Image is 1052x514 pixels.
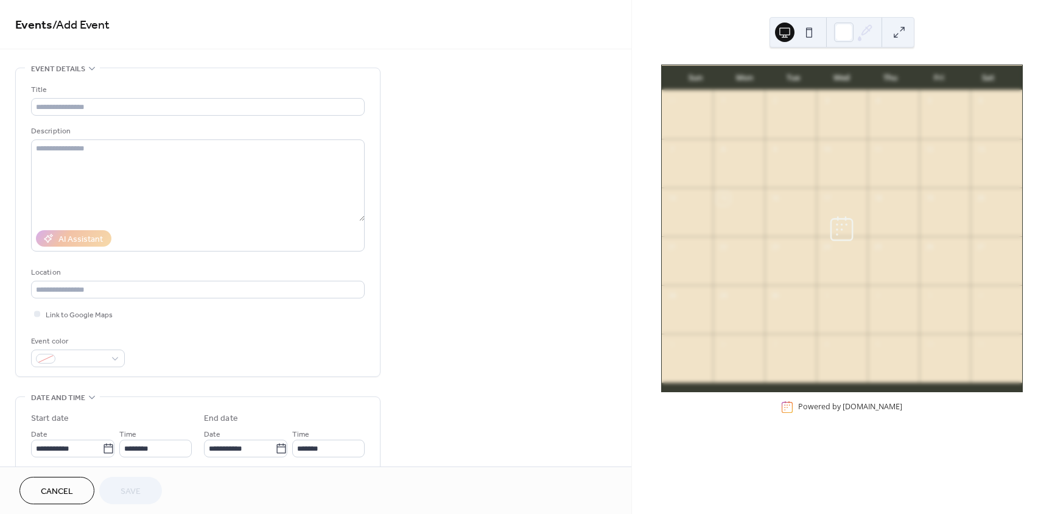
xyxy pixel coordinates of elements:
[31,392,85,404] span: Date and time
[665,338,679,351] div: 5
[871,338,885,351] div: 9
[46,309,113,322] span: Link to Google Maps
[717,143,730,157] div: 8
[915,66,964,90] div: Fri
[923,94,936,108] div: 5
[769,66,818,90] div: Tue
[974,241,987,254] div: 27
[31,125,362,138] div: Description
[820,241,833,254] div: 24
[665,192,679,205] div: 14
[665,94,679,108] div: 31
[717,94,730,108] div: 1
[204,412,238,425] div: End date
[768,241,782,254] div: 23
[974,289,987,303] div: 4
[717,241,730,254] div: 22
[820,143,833,157] div: 10
[768,338,782,351] div: 7
[717,289,730,303] div: 29
[923,289,936,303] div: 3
[768,192,782,205] div: 16
[720,66,769,90] div: Mon
[923,338,936,351] div: 10
[974,192,987,205] div: 20
[964,66,1012,90] div: Sat
[717,192,730,205] div: 15
[15,13,52,37] a: Events
[717,338,730,351] div: 6
[41,485,73,498] span: Cancel
[871,241,885,254] div: 25
[19,477,94,504] button: Cancel
[923,241,936,254] div: 26
[974,338,987,351] div: 11
[119,428,136,441] span: Time
[672,66,720,90] div: Sun
[843,401,902,412] a: [DOMAIN_NAME]
[31,412,69,425] div: Start date
[31,266,362,279] div: Location
[820,338,833,351] div: 8
[871,143,885,157] div: 11
[768,289,782,303] div: 30
[820,289,833,303] div: 1
[820,192,833,205] div: 17
[798,401,902,412] div: Powered by
[665,289,679,303] div: 28
[31,63,85,76] span: Event details
[292,428,309,441] span: Time
[866,66,915,90] div: Thu
[871,289,885,303] div: 2
[923,143,936,157] div: 12
[31,335,122,348] div: Event color
[768,143,782,157] div: 9
[31,83,362,96] div: Title
[204,428,220,441] span: Date
[974,94,987,108] div: 6
[52,13,110,37] span: / Add Event
[974,143,987,157] div: 13
[820,94,833,108] div: 3
[871,192,885,205] div: 18
[665,143,679,157] div: 7
[768,94,782,108] div: 2
[818,66,866,90] div: Wed
[31,428,47,441] span: Date
[665,241,679,254] div: 21
[871,94,885,108] div: 4
[923,192,936,205] div: 19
